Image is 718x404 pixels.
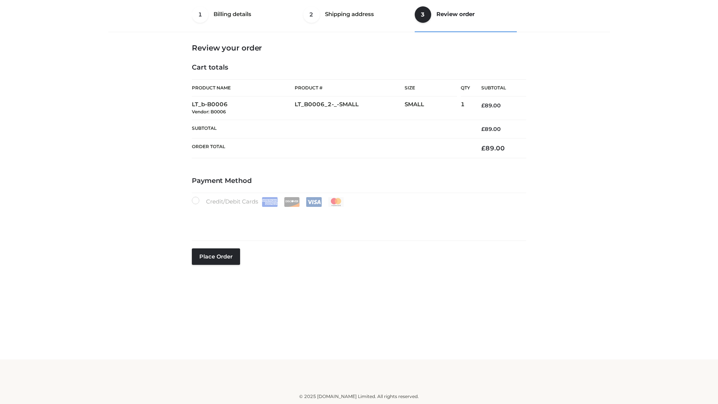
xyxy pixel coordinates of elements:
h3: Review your order [192,43,526,52]
th: Order Total [192,138,470,158]
th: Subtotal [192,120,470,138]
label: Credit/Debit Cards [192,197,345,207]
small: Vendor: B0006 [192,109,226,114]
img: Visa [306,197,322,207]
img: Amex [262,197,278,207]
iframe: Secure payment input frame [190,205,525,233]
bdi: 89.00 [481,102,501,109]
img: Discover [284,197,300,207]
span: £ [481,126,485,132]
div: © 2025 [DOMAIN_NAME] Limited. All rights reserved. [111,393,607,400]
span: £ [481,102,485,109]
th: Product # [295,79,405,97]
td: 1 [461,97,470,120]
h4: Payment Method [192,177,526,185]
th: Qty [461,79,470,97]
th: Product Name [192,79,295,97]
img: Mastercard [328,197,344,207]
td: LT_B0006_2-_-SMALL [295,97,405,120]
h4: Cart totals [192,64,526,72]
th: Size [405,80,457,97]
span: £ [481,144,485,152]
th: Subtotal [470,80,526,97]
button: Place order [192,248,240,265]
bdi: 89.00 [481,126,501,132]
td: LT_b-B0006 [192,97,295,120]
td: SMALL [405,97,461,120]
bdi: 89.00 [481,144,505,152]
